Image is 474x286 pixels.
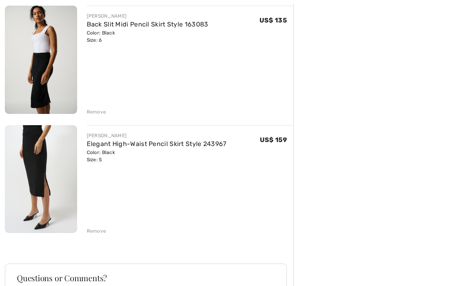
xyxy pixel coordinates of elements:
a: Back Slit Midi Pencil Skirt Style 163083 [87,20,208,28]
div: [PERSON_NAME] [87,132,227,139]
a: Elegant High-Waist Pencil Skirt Style 243967 [87,140,227,148]
span: US$ 135 [259,16,287,24]
span: US$ 159 [260,136,287,144]
div: Color: Black Size: S [87,149,227,163]
img: Back Slit Midi Pencil Skirt Style 163083 [5,6,77,114]
div: Remove [87,227,106,235]
div: Remove [87,108,106,116]
h3: Questions or Comments? [17,274,275,282]
div: [PERSON_NAME] [87,12,208,20]
img: Elegant High-Waist Pencil Skirt Style 243967 [5,125,77,233]
div: Color: Black Size: 6 [87,29,208,44]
